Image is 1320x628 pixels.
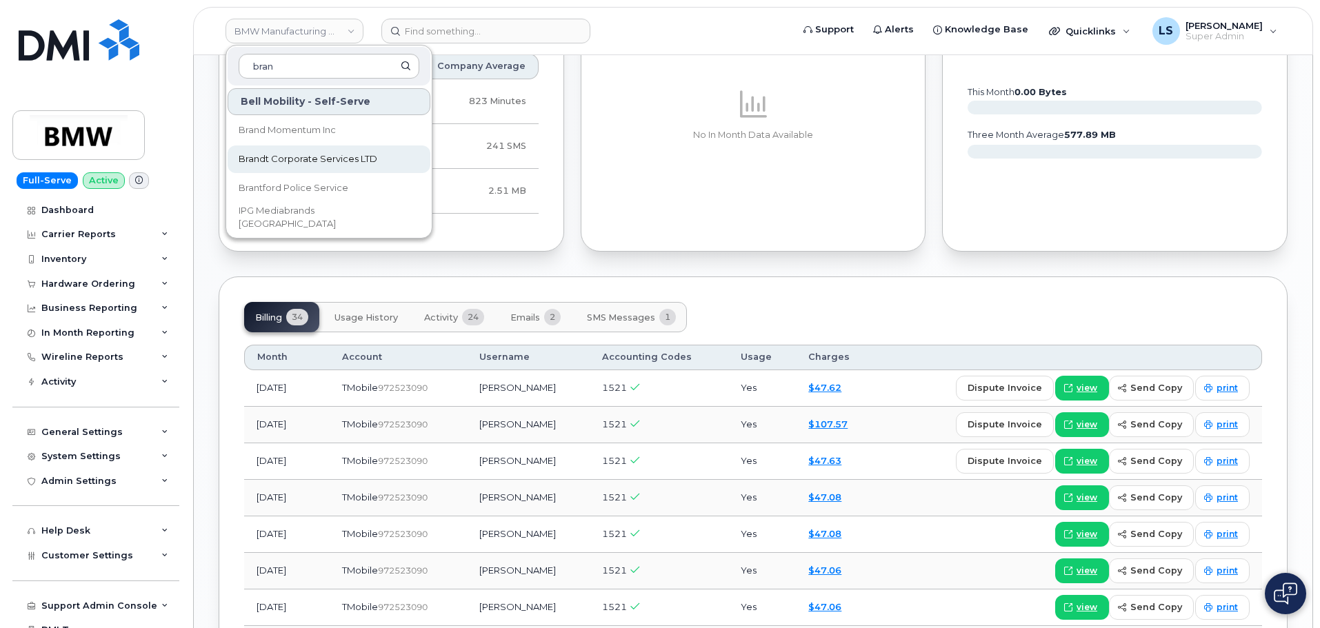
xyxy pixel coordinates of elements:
td: Yes [728,553,796,589]
a: BMW Manufacturing Co LLC [226,19,363,43]
span: Knowledge Base [945,23,1028,37]
th: Account [330,345,468,369]
span: Brand Momentum Inc [239,123,336,137]
span: 1521 [602,418,627,429]
td: [PERSON_NAME] [467,589,590,626]
text: three month average [967,130,1116,140]
a: view [1055,522,1109,547]
span: send copy [1130,600,1182,614]
td: [DATE] [244,589,330,626]
text: this month [967,87,1067,97]
td: 241 SMS [408,124,539,169]
a: print [1195,449,1250,474]
span: dispute invoice [968,381,1042,394]
span: Brandt Corporate Services LTD [239,152,377,166]
td: [PERSON_NAME] [467,443,590,480]
span: TMobile [342,492,378,503]
a: view [1055,558,1109,583]
a: print [1195,558,1250,583]
p: No In Month Data Available [606,129,901,141]
a: $47.06 [808,601,841,612]
td: [DATE] [244,370,330,407]
span: send copy [1130,491,1182,504]
span: send copy [1130,527,1182,540]
td: Yes [728,516,796,553]
button: send copy [1109,522,1194,547]
a: $47.63 [808,455,841,466]
td: [PERSON_NAME] [467,407,590,443]
span: 1521 [602,601,627,612]
span: 972523090 [378,383,428,393]
td: [DATE] [244,516,330,553]
span: Emails [510,312,540,323]
span: TMobile [342,382,378,393]
td: [PERSON_NAME] [467,370,590,407]
span: send copy [1130,454,1182,467]
span: 972523090 [378,565,428,576]
a: print [1195,485,1250,510]
a: $47.06 [808,565,841,576]
span: TMobile [342,418,378,429]
span: 972523090 [378,492,428,503]
a: view [1055,376,1109,401]
span: print [1217,492,1238,504]
span: print [1217,418,1238,431]
td: Yes [728,370,796,407]
span: Alerts [885,23,914,37]
span: 972523090 [378,419,428,429]
span: [PERSON_NAME] [1186,20,1263,31]
a: Alerts [863,16,923,43]
div: Quicklinks [1039,17,1140,45]
span: Activity [424,312,458,323]
input: Find something... [381,19,590,43]
span: dispute invoice [968,454,1042,467]
span: 24 [462,309,484,325]
input: Search [239,54,419,79]
span: 1521 [602,455,627,466]
a: $47.62 [808,382,841,393]
span: send copy [1130,564,1182,577]
a: $107.57 [808,418,848,429]
span: view [1077,492,1097,504]
td: [DATE] [244,480,330,516]
span: 1521 [602,382,627,393]
th: Username [467,345,590,369]
th: Company Average [408,54,539,79]
span: TMobile [342,565,378,576]
a: view [1055,449,1109,474]
span: 1 [659,309,676,325]
a: Knowledge Base [923,16,1038,43]
span: print [1217,382,1238,394]
a: print [1195,376,1250,401]
span: view [1077,418,1097,431]
td: [PERSON_NAME] [467,480,590,516]
span: TMobile [342,601,378,612]
a: Support [794,16,863,43]
a: $47.08 [808,528,841,539]
tspan: 577.89 MB [1064,130,1116,140]
td: [DATE] [244,553,330,589]
span: TMobile [342,528,378,539]
span: dispute invoice [968,418,1042,431]
button: dispute invoice [956,412,1054,437]
span: Super Admin [1186,31,1263,42]
span: Support [815,23,854,37]
button: send copy [1109,376,1194,401]
td: [DATE] [244,407,330,443]
td: Yes [728,443,796,480]
th: Charges [796,345,876,369]
td: [DATE] [244,443,330,480]
span: 972523090 [378,602,428,612]
a: Brandt Corporate Services LTD [228,145,430,173]
button: send copy [1109,485,1194,510]
td: 823 Minutes [408,79,539,124]
button: send copy [1109,412,1194,437]
span: 1521 [602,565,627,576]
button: dispute invoice [956,449,1054,474]
a: print [1195,595,1250,620]
a: print [1195,412,1250,437]
a: IPG Mediabrands [GEOGRAPHIC_DATA] [228,203,430,231]
span: 2 [544,309,561,325]
td: Yes [728,589,796,626]
div: Luke Shomaker [1143,17,1287,45]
